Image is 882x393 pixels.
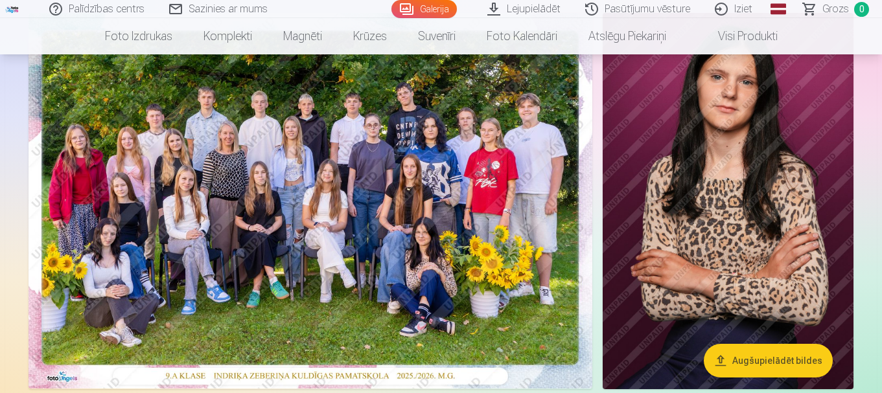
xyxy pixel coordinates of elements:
[854,2,869,17] span: 0
[268,18,338,54] a: Magnēti
[5,5,19,13] img: /fa1
[471,18,573,54] a: Foto kalendāri
[89,18,188,54] a: Foto izdrukas
[704,344,833,377] button: Augšupielādēt bildes
[682,18,793,54] a: Visi produkti
[822,1,849,17] span: Grozs
[188,18,268,54] a: Komplekti
[338,18,402,54] a: Krūzes
[573,18,682,54] a: Atslēgu piekariņi
[402,18,471,54] a: Suvenīri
